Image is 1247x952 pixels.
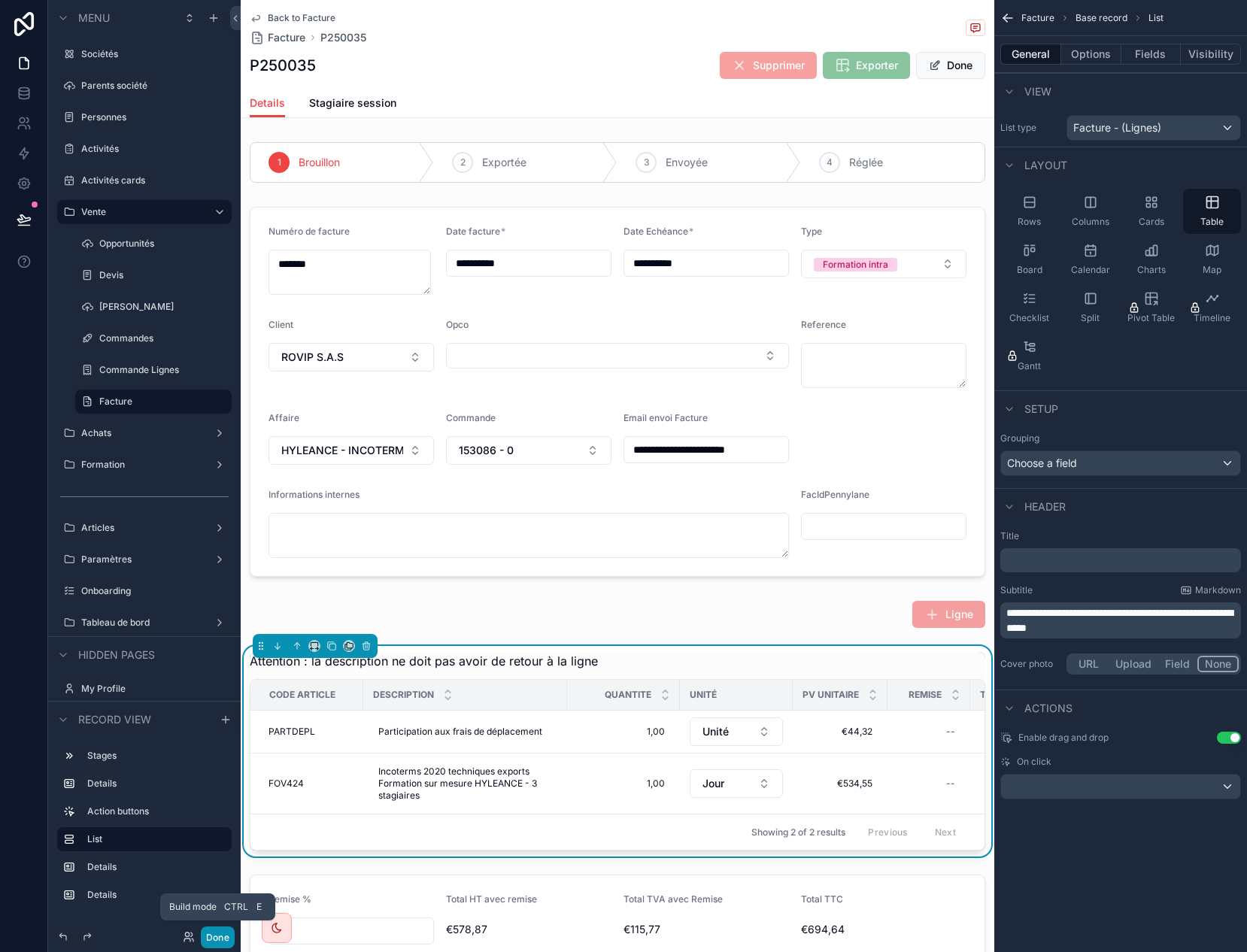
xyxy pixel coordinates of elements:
div: scrollable content [48,737,241,922]
label: Achats [81,427,208,439]
button: Done [201,926,235,948]
span: €44,32 [979,726,1094,738]
span: Code Article [269,689,335,701]
label: Articles [81,522,208,534]
button: Visibility [1181,44,1241,65]
a: Devis [99,269,229,281]
button: Split [1061,285,1119,330]
div: scrollable content [1000,602,1241,638]
span: Total HT net ligne [980,689,1074,701]
label: Commandes [99,332,229,344]
button: Pivot Table [1122,285,1180,330]
span: Attention : la description ne doit pas avoir de retour à la ligne [250,652,598,670]
span: Choose a field [1007,456,1077,469]
span: FOV424 [269,778,304,790]
label: Details [87,861,226,873]
span: Rows [1018,216,1041,228]
div: -- [946,778,955,790]
button: Table [1183,189,1241,234]
button: Upload [1109,656,1158,672]
label: Commande Lignes [99,364,229,376]
button: Fields [1121,44,1182,65]
button: Gantt [1000,333,1058,378]
span: Calendar [1071,264,1110,276]
span: Facture [1021,12,1054,24]
span: Incoterms 2020 techniques exports Formation sur mesure HYLEANCE - 3 stagiaires [378,766,552,802]
a: Sociétés [81,48,229,60]
span: Details [250,96,285,111]
button: Timeline [1183,285,1241,330]
span: PV unitaire [803,689,859,701]
span: View [1024,84,1051,99]
span: Actions [1024,701,1073,716]
label: Paramètres [81,553,208,565]
button: Charts [1122,237,1180,282]
label: Formation [81,459,208,471]
button: None [1197,656,1239,672]
span: Pivot Table [1127,312,1175,324]
button: Columns [1061,189,1119,234]
label: Details [87,889,226,901]
span: Map [1203,264,1221,276]
label: My Profile [81,683,229,695]
button: Map [1183,237,1241,282]
span: 1,00 [582,726,665,738]
span: Board [1017,264,1042,276]
span: Back to Facture [268,12,335,24]
a: P250035 [320,30,366,45]
label: Vente [81,206,202,218]
span: Layout [1024,158,1067,173]
label: Activités [81,143,229,155]
div: scrollable content [1000,548,1241,572]
span: E [253,901,265,913]
label: Action buttons [87,805,226,817]
span: Stagiaire session [309,96,396,111]
a: Details [250,89,285,118]
span: Participation aux frais de déplacement [378,726,542,738]
div: -- [946,726,955,738]
span: Unité [702,724,729,739]
span: Unité [690,689,717,701]
a: Back to Facture [250,12,335,24]
span: Setup [1024,402,1058,417]
a: Facture [99,396,223,408]
label: Cover photo [1000,658,1060,670]
span: Menu [78,11,110,26]
button: Select Button [690,717,783,746]
label: Parents société [81,80,229,92]
a: Markdown [1180,584,1241,596]
label: [PERSON_NAME] [99,301,229,313]
span: Split [1081,312,1100,324]
span: Columns [1072,216,1109,228]
span: 1,00 [582,778,665,790]
span: Header [1024,499,1066,514]
button: Options [1061,44,1121,65]
label: Opportunités [99,238,229,250]
button: Checklist [1000,285,1058,330]
label: List [87,833,220,845]
label: Tableau de bord [81,617,208,629]
a: Facture [250,30,305,45]
label: Personnes [81,111,229,123]
button: Facture - (Lignes) [1066,115,1241,141]
span: Description [373,689,434,701]
span: Charts [1137,264,1166,276]
span: Showing 2 of 2 results [751,826,845,838]
span: Checklist [1009,312,1049,324]
span: €534,55 [979,778,1094,790]
h1: P250035 [250,55,316,76]
label: Activités cards [81,174,229,186]
label: Title [1000,530,1241,542]
label: Onboarding [81,585,229,597]
span: €534,55 [808,778,872,790]
span: Facture - (Lignes) [1073,120,1161,135]
label: Grouping [1000,432,1039,444]
span: Ctrl [223,899,250,914]
button: Field [1158,656,1198,672]
button: General [1000,44,1061,65]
